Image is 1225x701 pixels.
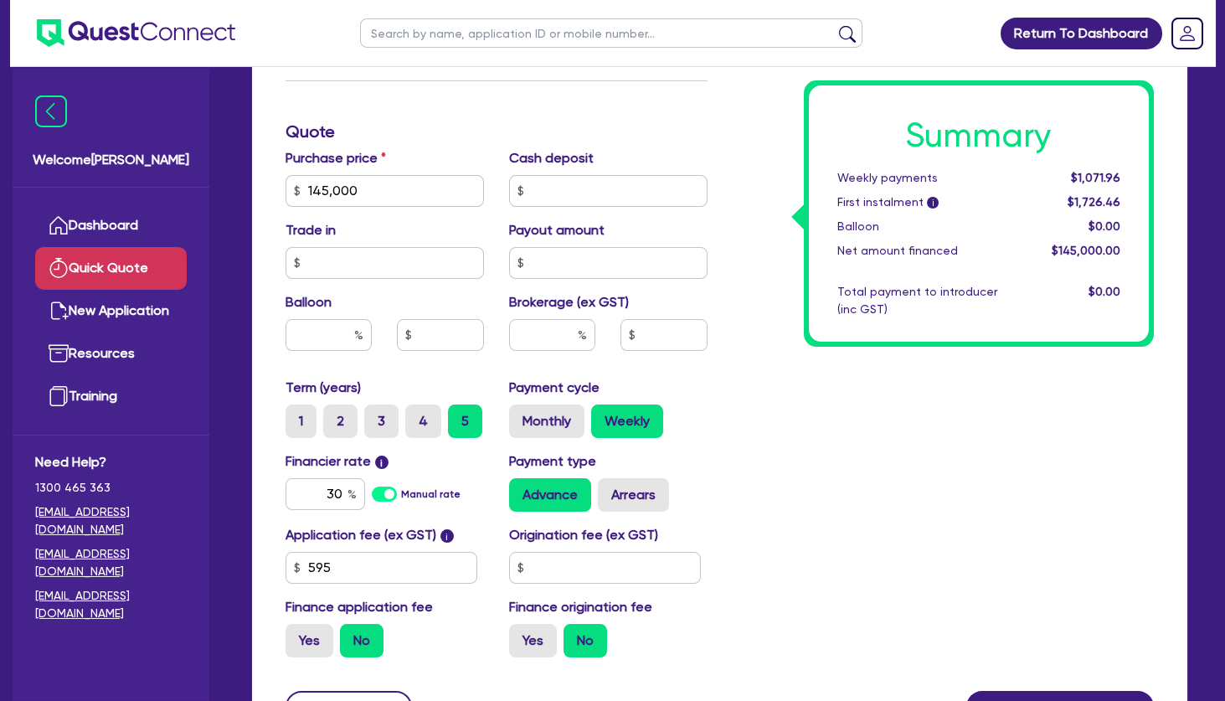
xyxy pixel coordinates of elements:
img: quick-quote [49,258,69,278]
label: Manual rate [401,487,461,502]
a: Dashboard [35,204,187,247]
label: Trade in [286,220,336,240]
a: [EMAIL_ADDRESS][DOMAIN_NAME] [35,587,187,622]
label: Payment cycle [509,378,600,398]
label: Arrears [598,478,669,512]
label: Monthly [509,405,584,438]
a: [EMAIL_ADDRESS][DOMAIN_NAME] [35,545,187,580]
span: i [927,198,939,209]
span: Welcome [PERSON_NAME] [33,150,189,170]
label: Payout amount [509,220,605,240]
input: Search by name, application ID or mobile number... [360,18,862,48]
img: quest-connect-logo-blue [37,19,235,47]
label: Finance application fee [286,597,433,617]
label: 3 [364,405,399,438]
h3: Quote [286,121,708,142]
a: Dropdown toggle [1166,12,1209,55]
label: 2 [323,405,358,438]
a: [EMAIL_ADDRESS][DOMAIN_NAME] [35,503,187,539]
label: Purchase price [286,148,386,168]
span: 1300 465 363 [35,479,187,497]
label: No [564,624,607,657]
div: Balloon [825,218,1031,235]
label: 4 [405,405,441,438]
a: New Application [35,290,187,332]
span: $0.00 [1089,285,1120,298]
label: 1 [286,405,317,438]
label: Application fee (ex GST) [286,525,436,545]
div: Weekly payments [825,169,1031,187]
label: Yes [286,624,333,657]
label: Finance origination fee [509,597,652,617]
a: Resources [35,332,187,375]
label: Origination fee (ex GST) [509,525,658,545]
label: Brokerage (ex GST) [509,292,629,312]
label: Term (years) [286,378,361,398]
h1: Summary [837,116,1121,156]
img: new-application [49,301,69,321]
label: Payment type [509,451,596,472]
label: Weekly [591,405,663,438]
label: Financier rate [286,451,389,472]
label: 5 [448,405,482,438]
span: i [375,456,389,469]
img: training [49,386,69,406]
a: Quick Quote [35,247,187,290]
span: $0.00 [1089,219,1120,233]
label: Yes [509,624,557,657]
label: Balloon [286,292,332,312]
label: Advance [509,478,591,512]
img: icon-menu-close [35,95,67,127]
span: $145,000.00 [1052,244,1120,257]
span: $1,071.96 [1071,171,1120,184]
img: resources [49,343,69,363]
div: First instalment [825,193,1031,211]
label: Cash deposit [509,148,594,168]
label: No [340,624,383,657]
span: Need Help? [35,452,187,472]
div: Net amount financed [825,242,1031,260]
a: Training [35,375,187,418]
span: i [440,529,454,543]
a: Return To Dashboard [1001,18,1162,49]
span: $1,726.46 [1068,195,1120,209]
div: Total payment to introducer (inc GST) [825,283,1031,318]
